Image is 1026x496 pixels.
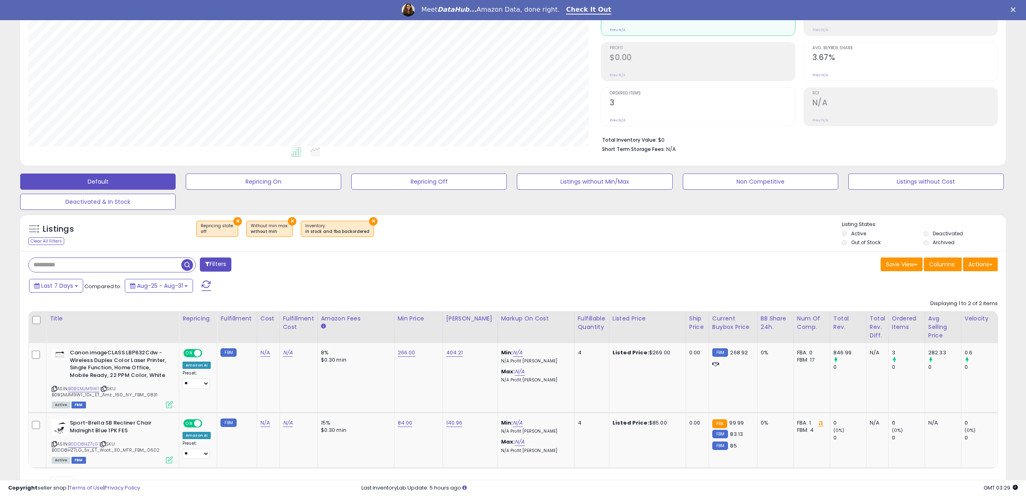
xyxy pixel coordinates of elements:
[613,419,649,427] b: Listed Price:
[689,419,703,427] div: 0.00
[125,279,193,293] button: Aug-25 - Aug-31
[812,27,828,32] small: Prev: N/A
[183,441,211,459] div: Preset:
[797,427,824,434] div: FBM: 4
[233,217,242,226] button: ×
[70,419,168,436] b: Sport-Brella SB Recliner Chair Midnight Blue 1PK FES
[8,484,38,492] strong: Copyright
[201,350,214,357] span: OFF
[812,91,997,96] span: ROI
[924,257,962,271] button: Columns
[683,174,838,190] button: Non Competitive
[34,479,92,487] span: Show: entries
[201,229,234,234] div: off
[730,442,736,450] span: 85
[68,385,99,392] a: B0BSMJM9W1
[965,364,997,371] div: 0
[965,349,997,356] div: 0.6
[437,6,476,13] i: DataHub...
[497,311,574,343] th: The percentage added to the cost of goods (COGS) that forms the calculator for Min & Max prices.
[137,282,183,290] span: Aug-25 - Aug-31
[610,27,625,32] small: Prev: N/A
[613,349,649,356] b: Listed Price:
[515,368,525,376] a: N/A
[321,356,388,364] div: $0.30 min
[501,368,515,375] b: Max:
[501,358,568,364] p: N/A Profit [PERSON_NAME]
[689,314,705,331] div: Ship Price
[501,349,513,356] b: Min:
[797,356,824,364] div: FBM: 17
[933,230,963,237] label: Deactivated
[870,314,885,340] div: Total Rev. Diff.
[928,419,955,427] div: N/A
[251,229,288,234] div: without min
[513,349,522,357] a: N/A
[398,419,413,427] a: 84.00
[929,260,955,268] span: Columns
[613,349,680,356] div: $269.00
[283,314,314,331] div: Fulfillment Cost
[501,438,515,446] b: Max:
[842,221,1006,228] p: Listing States:
[321,427,388,434] div: $0.30 min
[283,419,293,427] a: N/A
[712,442,728,450] small: FBM
[501,377,568,383] p: N/A Profit [PERSON_NAME]
[602,146,665,153] b: Short Term Storage Fees:
[833,427,845,433] small: (0%)
[201,420,214,427] span: OFF
[848,174,1004,190] button: Listings without Cost
[730,349,748,356] span: 268.92
[833,364,866,371] div: 0
[398,314,439,323] div: Min Price
[201,223,234,235] span: Repricing state :
[220,348,236,357] small: FBM
[984,484,1018,492] span: 2025-09-8 03:29 GMT
[446,419,463,427] a: 140.96
[963,257,998,271] button: Actions
[761,419,787,427] div: 0%
[613,419,680,427] div: $85.00
[797,349,824,356] div: FBA: 0
[851,230,866,237] label: Active
[610,98,795,109] h2: 3
[712,314,754,331] div: Current Buybox Price
[501,314,571,323] div: Markup on Cost
[933,239,955,246] label: Archived
[321,323,326,330] small: Amazon Fees.
[351,174,507,190] button: Repricing Off
[321,314,391,323] div: Amazon Fees
[930,300,998,308] div: Displaying 1 to 2 of 2 items
[610,118,625,123] small: Prev: N/A
[29,279,83,293] button: Last 7 Days
[870,349,882,356] div: N/A
[761,314,790,331] div: BB Share 24h.
[183,314,214,323] div: Repricing
[892,419,925,427] div: 0
[892,427,903,433] small: (0%)
[517,174,672,190] button: Listings without Min/Max
[321,419,388,427] div: 15%
[578,419,603,427] div: 4
[446,349,463,357] a: 404.21
[260,314,276,323] div: Cost
[70,349,168,381] b: Canon imageCLASS LBP632Cdw - Wireless Duplex Color Laser Printer, Single Function, Home Office, M...
[812,53,997,64] h2: 3.67%
[501,419,513,427] b: Min:
[52,349,68,360] img: 31em0y3A+7L._SL40_.jpg
[84,283,122,290] span: Compared to:
[52,419,68,435] img: 316iDHnF3aL._SL40_.jpg
[41,282,73,290] span: Last 7 Days
[928,349,961,356] div: 282.33
[513,419,522,427] a: N/A
[761,349,787,356] div: 0%
[501,429,568,434] p: N/A Profit [PERSON_NAME]
[52,457,70,464] span: All listings currently available for purchase on Amazon
[68,441,98,448] a: B0DD8HZ7LG
[833,434,866,442] div: 0
[515,438,525,446] a: N/A
[689,349,703,356] div: 0.00
[812,98,997,109] h2: N/A
[881,257,923,271] button: Save View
